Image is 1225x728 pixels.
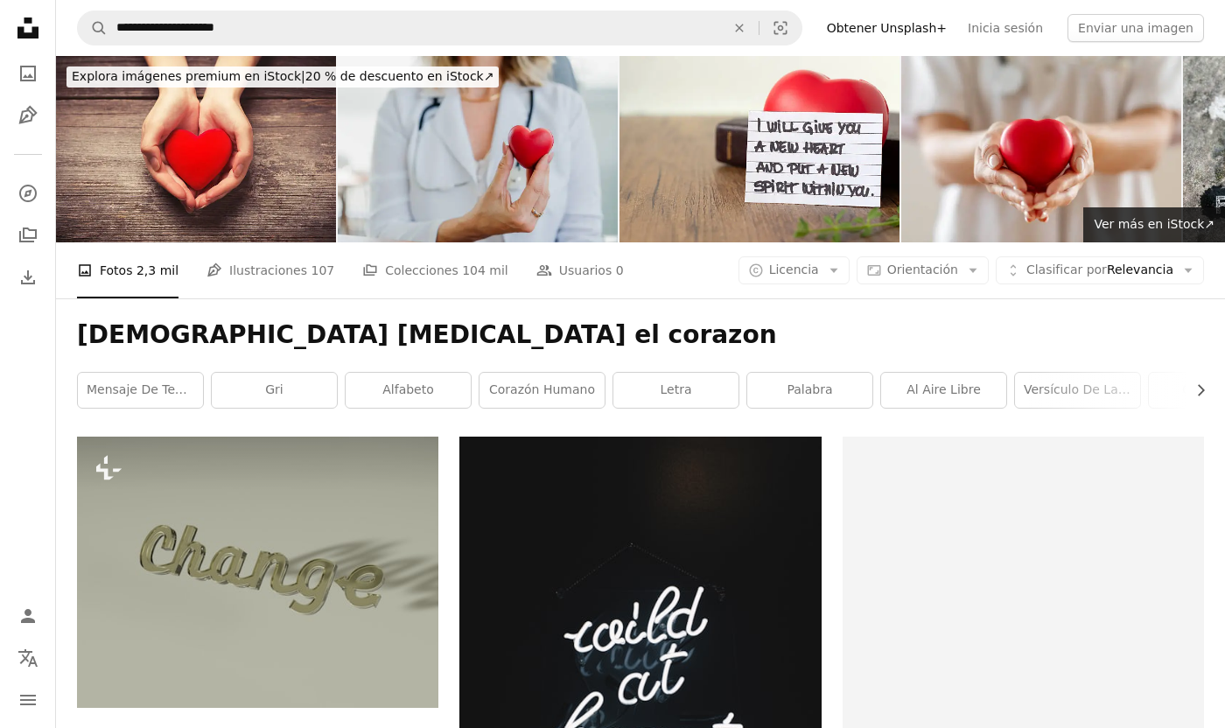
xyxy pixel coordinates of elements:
button: Menú [10,682,45,717]
a: Ilustraciones [10,98,45,133]
a: Obtener Unsplash+ [816,14,957,42]
button: Orientación [857,256,989,284]
a: Iniciar sesión / Registrarse [10,598,45,633]
button: desplazar lista a la derecha [1185,373,1204,408]
span: 20 % de descuento en iStock ↗ [72,69,493,83]
a: Usuarios 0 [536,242,624,298]
a: Fotos [10,56,45,91]
a: alfabeto [346,373,471,408]
span: 104 mil [462,261,508,280]
a: al aire libre [881,373,1006,408]
span: Licencia [769,262,819,276]
span: Relevancia [1026,262,1173,279]
a: Inicia sesión [957,14,1053,42]
button: Buscar en Unsplash [78,11,108,45]
span: 0 [616,261,624,280]
span: Orientación [887,262,958,276]
button: Licencia [738,256,850,284]
a: letra [613,373,738,408]
a: Colecciones 104 mil [362,242,508,298]
img: Mujer doctora sosteniendo el corazón en las manos [901,56,1181,242]
button: Clasificar porRelevancia [996,256,1204,284]
a: Historial de descargas [10,260,45,295]
h1: [DEMOGRAPHIC_DATA] [MEDICAL_DATA] el corazon [77,319,1204,351]
a: palabra [747,373,872,408]
a: gri [212,373,337,408]
img: Rojo corazón [56,56,336,242]
span: Clasificar por [1026,262,1107,276]
a: Mensaje de texto [78,373,203,408]
img: Una imagen de la palabra cambio en una pared [77,437,438,708]
button: Idioma [10,640,45,675]
button: Búsqueda visual [759,11,801,45]
button: Enviar una imagen [1067,14,1204,42]
a: Señalización de neón blanca podría en el corazón [459,669,821,685]
a: Explora imágenes premium en iStock|20 % de descuento en iStock↗ [56,56,509,98]
a: Ilustraciones 107 [206,242,334,298]
span: Ver más en iStock ↗ [1094,217,1214,231]
span: 107 [311,261,334,280]
img: Cita inspiradora escrita a mano para la restauración de Dios y dar un nuevo corazón y espíritu a ... [619,56,899,242]
a: Colecciones [10,218,45,253]
a: Explorar [10,176,45,211]
button: Borrar [720,11,759,45]
a: Una imagen de la palabra cambio en una pared [77,564,438,580]
img: Retrato de una doctora sosteniendo el corazón del cardiólogo [338,56,618,242]
a: Ver más en iStock↗ [1083,207,1225,242]
form: Encuentra imágenes en todo el sitio [77,10,802,45]
span: Explora imágenes premium en iStock | [72,69,305,83]
a: Versículo de la [DEMOGRAPHIC_DATA] [1015,373,1140,408]
a: corazón humano [479,373,605,408]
